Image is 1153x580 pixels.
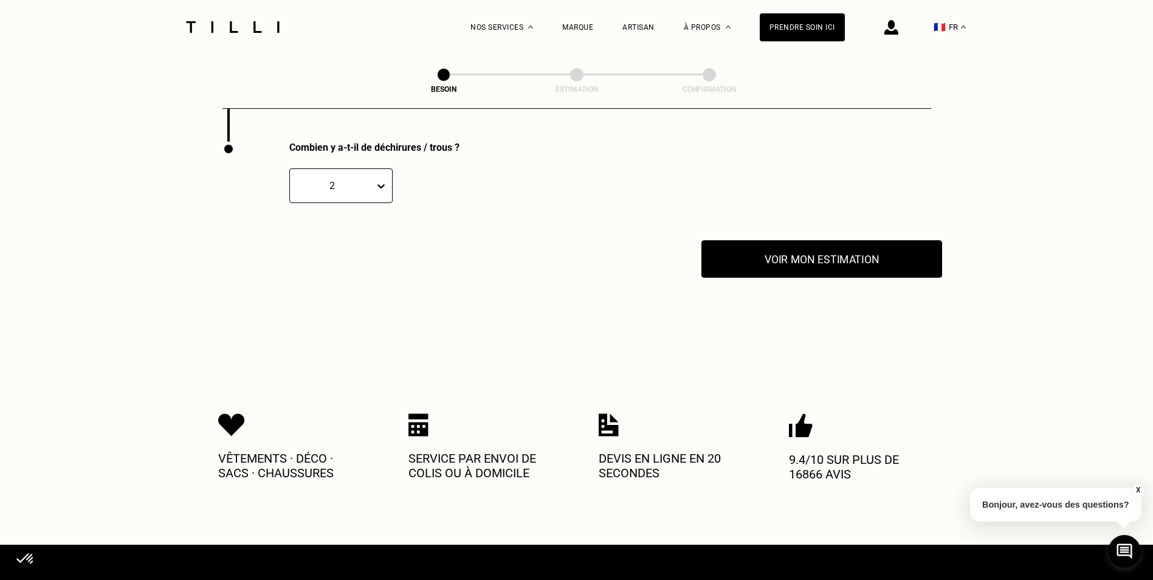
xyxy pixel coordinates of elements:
[701,240,942,278] button: Voir mon estimation
[649,85,770,94] div: Confirmation
[1132,483,1144,497] button: X
[961,26,966,29] img: menu déroulant
[599,451,745,480] p: Devis en ligne en 20 secondes
[289,142,762,153] div: Combien y a-t-il de déchirures / trous ?
[408,413,429,437] img: Icon
[970,488,1141,522] p: Bonjour, avez-vous des questions?
[622,23,655,32] a: Artisan
[218,413,245,437] img: Icon
[182,21,284,33] img: Logo du service de couturière Tilli
[408,451,554,480] p: Service par envoi de colis ou à domicile
[934,21,946,33] span: 🇫🇷
[296,180,368,192] div: 2
[516,85,638,94] div: Estimation
[760,13,845,41] a: Prendre soin ici
[884,20,898,35] img: icône connexion
[383,85,504,94] div: Besoin
[789,413,813,438] img: Icon
[218,451,364,480] p: Vêtements · Déco · Sacs · Chaussures
[726,26,731,29] img: Menu déroulant à propos
[528,26,533,29] img: Menu déroulant
[789,452,935,482] p: 9.4/10 sur plus de 16866 avis
[599,413,619,437] img: Icon
[562,23,593,32] a: Marque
